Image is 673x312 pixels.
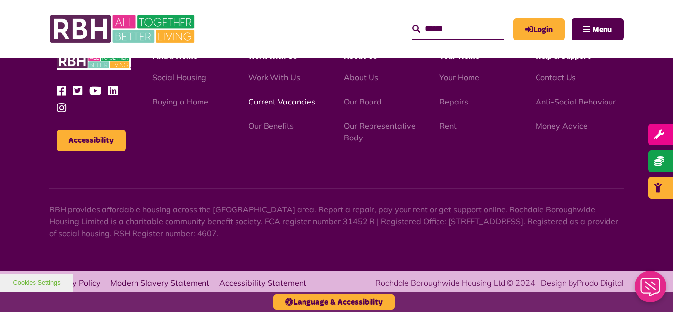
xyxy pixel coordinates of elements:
a: Accessibility Statement [219,279,306,287]
p: RBH provides affordable housing across the [GEOGRAPHIC_DATA] area. Report a repair, pay your rent... [49,204,624,239]
a: Anti-Social Behaviour [536,97,616,106]
input: Search [412,18,504,39]
iframe: Netcall Web Assistant for live chat [629,268,673,312]
button: Language & Accessibility [273,294,395,310]
a: Privacy Policy [49,279,101,287]
a: Prodo Digital - open in a new tab [577,278,624,288]
a: Modern Slavery Statement - open in a new tab [110,279,209,287]
img: RBH [49,10,197,48]
a: Our Representative Body [344,121,416,142]
span: Menu [592,26,612,34]
a: Buying a Home [152,97,208,106]
a: Current Vacancies [248,97,315,106]
a: Your Home [439,72,479,82]
img: RBH [57,51,131,70]
a: MyRBH [513,18,565,40]
a: Work With Us [248,72,300,82]
a: Money Advice [536,121,588,131]
a: Repairs [439,97,468,106]
a: About Us [344,72,378,82]
button: Accessibility [57,130,126,151]
a: Our Board [344,97,382,106]
div: Rochdale Boroughwide Housing Ltd © 2024 | Design by [375,277,624,289]
a: Social Housing - open in a new tab [152,72,206,82]
button: Navigation [572,18,624,40]
a: Rent [439,121,457,131]
a: Our Benefits [248,121,294,131]
a: Contact Us [536,72,576,82]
